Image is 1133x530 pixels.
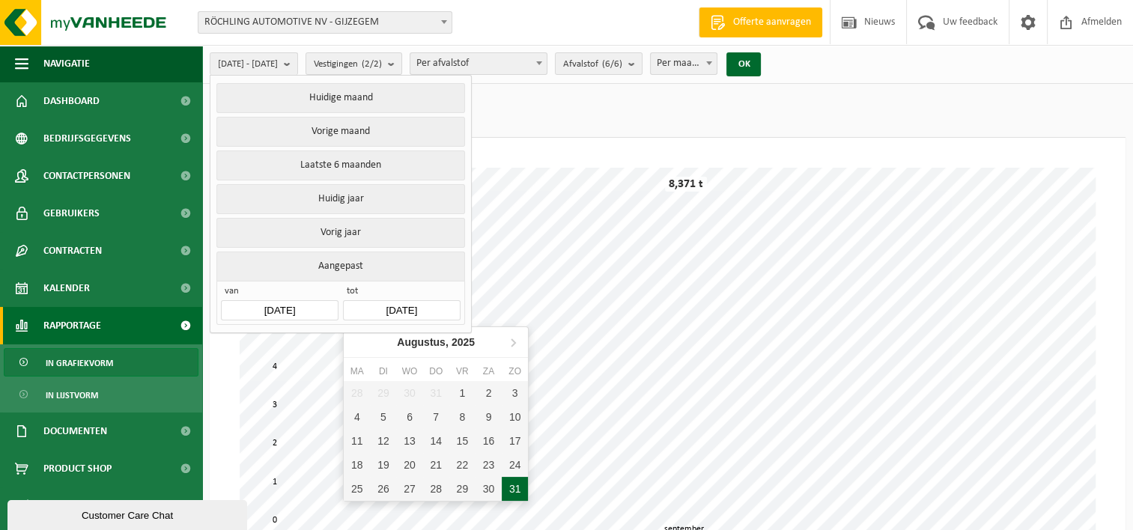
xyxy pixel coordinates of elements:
div: 18 [344,453,370,477]
div: vr [449,364,476,379]
a: In grafiekvorm [4,348,198,377]
div: di [370,364,396,379]
span: Contactpersonen [43,157,130,195]
div: 4 [344,405,370,429]
span: Product Shop [43,450,112,487]
div: 29 [449,477,476,501]
span: [DATE] - [DATE] [218,53,278,76]
div: ma [344,364,370,379]
div: 3 [502,381,528,405]
button: Huidige maand [216,83,464,113]
div: 12 [370,429,396,453]
button: Vestigingen(2/2) [306,52,402,75]
button: Vorig jaar [216,218,464,248]
div: 19 [370,453,396,477]
span: Kalender [43,269,90,307]
div: 1 [449,381,476,405]
div: 15 [449,429,476,453]
div: 8,371 t [665,177,707,192]
a: Offerte aanvragen [699,7,822,37]
div: 2 [476,381,502,405]
div: 9 [476,405,502,429]
span: Dashboard [43,82,100,120]
button: Vorige maand [216,117,464,147]
div: 6 [396,405,422,429]
div: 24 [502,453,528,477]
div: 26 [370,477,396,501]
span: Per maand [651,53,717,74]
a: In lijstvorm [4,380,198,409]
button: Afvalstof(6/6) [555,52,643,75]
div: 14 [423,429,449,453]
i: 2025 [452,337,475,347]
div: 23 [476,453,502,477]
div: 22 [449,453,476,477]
button: [DATE] - [DATE] [210,52,298,75]
div: 8 [449,405,476,429]
span: Afvalstof [563,53,622,76]
span: Bedrijfsgegevens [43,120,131,157]
span: In grafiekvorm [46,349,113,377]
count: (2/2) [362,59,382,69]
div: Augustus, [391,330,481,354]
div: 7 [423,405,449,429]
div: do [423,364,449,379]
span: Per afvalstof [410,53,547,74]
div: wo [396,364,422,379]
span: tot [343,285,460,300]
span: Contracten [43,232,102,269]
div: 16 [476,429,502,453]
div: 17 [502,429,528,453]
button: Aangepast [216,252,464,281]
count: (6/6) [602,59,622,69]
button: OK [726,52,761,76]
span: Offerte aanvragen [729,15,815,30]
button: Huidig jaar [216,184,464,214]
iframe: chat widget [7,497,250,530]
span: Rapportage [43,307,101,344]
div: 5 [370,405,396,429]
span: Documenten [43,412,107,450]
span: van [221,285,338,300]
div: za [476,364,502,379]
span: Per afvalstof [410,52,547,75]
div: 10 [502,405,528,429]
span: Vestigingen [314,53,382,76]
span: Navigatie [43,45,90,82]
div: 31 [502,477,528,501]
div: zo [502,364,528,379]
div: 11 [344,429,370,453]
div: 21 [423,453,449,477]
div: 13 [396,429,422,453]
div: 27 [396,477,422,501]
span: Per maand [650,52,718,75]
div: 30 [476,477,502,501]
span: Gebruikers [43,195,100,232]
button: Laatste 6 maanden [216,150,464,180]
div: 28 [423,477,449,501]
div: 25 [344,477,370,501]
span: RÖCHLING AUTOMOTIVE NV - GIJZEGEM [198,12,452,33]
span: Acceptatievoorwaarden [43,487,165,525]
div: 20 [396,453,422,477]
span: RÖCHLING AUTOMOTIVE NV - GIJZEGEM [198,11,452,34]
span: In lijstvorm [46,381,98,409]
